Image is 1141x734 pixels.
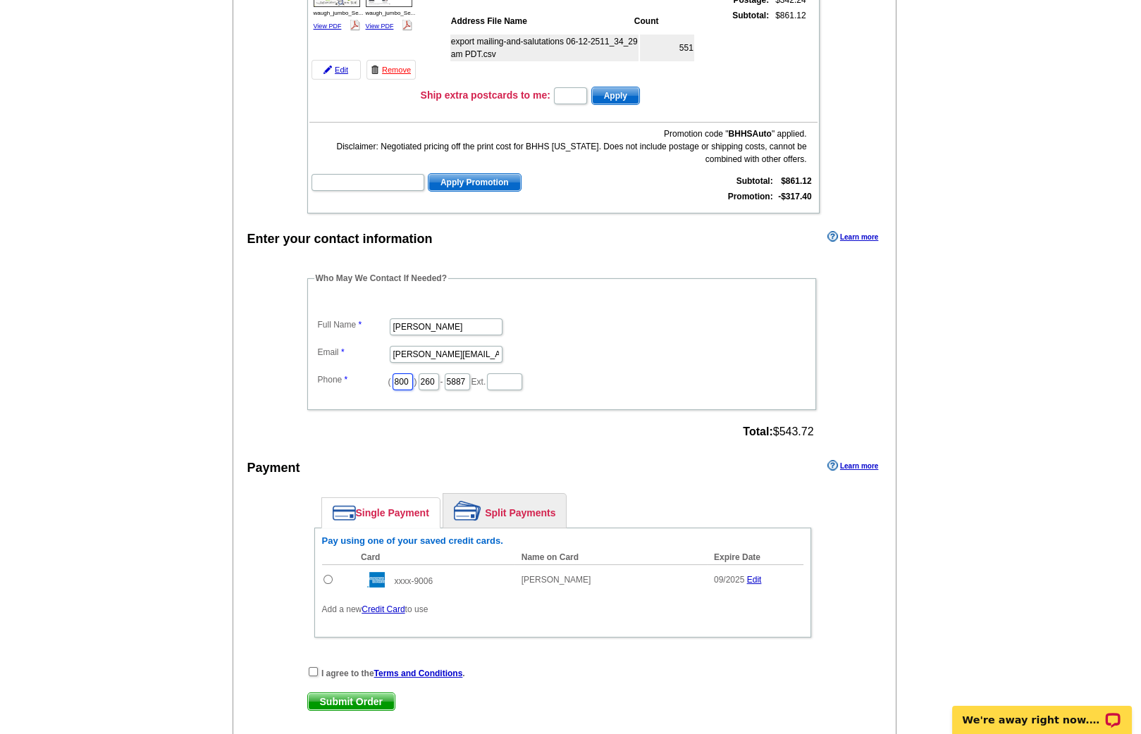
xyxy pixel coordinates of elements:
h6: Pay using one of your saved credit cards. [322,535,803,547]
img: pencil-icon.gif [323,66,332,74]
img: pdf_logo.png [350,20,360,30]
a: View PDF [314,23,342,30]
dd: ( ) - Ext. [314,370,809,392]
legend: Who May We Contact If Needed? [314,272,448,285]
span: Apply [592,87,639,104]
span: 09/2025 [714,575,744,585]
td: export mailing-and-salutations 06-12-2511_34_29 am PDT.csv [450,35,639,61]
div: Enter your contact information [247,230,433,249]
label: Full Name [318,318,388,331]
a: Single Payment [322,498,440,528]
span: waugh_jumbo_Se... [314,10,364,16]
strong: Subtotal: [732,11,769,20]
a: Credit Card [362,604,405,614]
span: Submit Order [308,693,395,710]
a: Learn more [827,231,878,242]
strong: Promotion: [728,192,773,201]
b: BHHSAuto [729,129,772,139]
strong: Subtotal: [736,176,773,186]
th: Name on Card [514,550,707,565]
img: pdf_logo.png [402,20,412,30]
span: xxxx-9006 [394,576,433,586]
strong: -$317.40 [778,192,811,201]
iframe: LiveChat chat widget [943,690,1141,734]
button: Apply [591,87,640,105]
p: Add a new to use [322,603,803,616]
a: Edit [747,575,762,585]
span: waugh_jumbo_Se... [366,10,416,16]
h3: Ship extra postcards to me: [421,89,550,101]
td: $861.12 [771,8,806,82]
span: Apply Promotion [428,174,521,191]
span: [PERSON_NAME] [522,575,591,585]
div: Payment [247,459,300,478]
a: Terms and Conditions [374,668,463,678]
strong: Total: [743,425,772,437]
a: Learn more [827,460,878,471]
span: $543.72 [743,425,813,438]
a: View PDF [366,23,394,30]
label: Email [318,346,388,359]
img: amex.gif [361,572,385,587]
a: Edit [312,60,361,80]
th: Card [354,550,514,565]
div: Promotion code " " applied. Disclaimer: Negotiated pricing off the print cost for BHHS [US_STATE]... [310,127,807,166]
th: Expire Date [707,550,803,565]
td: 551 [640,35,694,61]
img: split-payment.png [454,501,481,521]
a: Remove [366,60,416,80]
strong: $861.12 [781,176,811,186]
a: Split Payments [443,494,566,528]
th: Address File Name [450,14,632,28]
img: trashcan-icon.gif [371,66,379,74]
button: Apply Promotion [428,173,522,192]
th: Count [634,14,694,28]
label: Phone [318,373,388,386]
strong: I agree to the . [321,668,465,678]
img: single-payment.png [333,505,356,521]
